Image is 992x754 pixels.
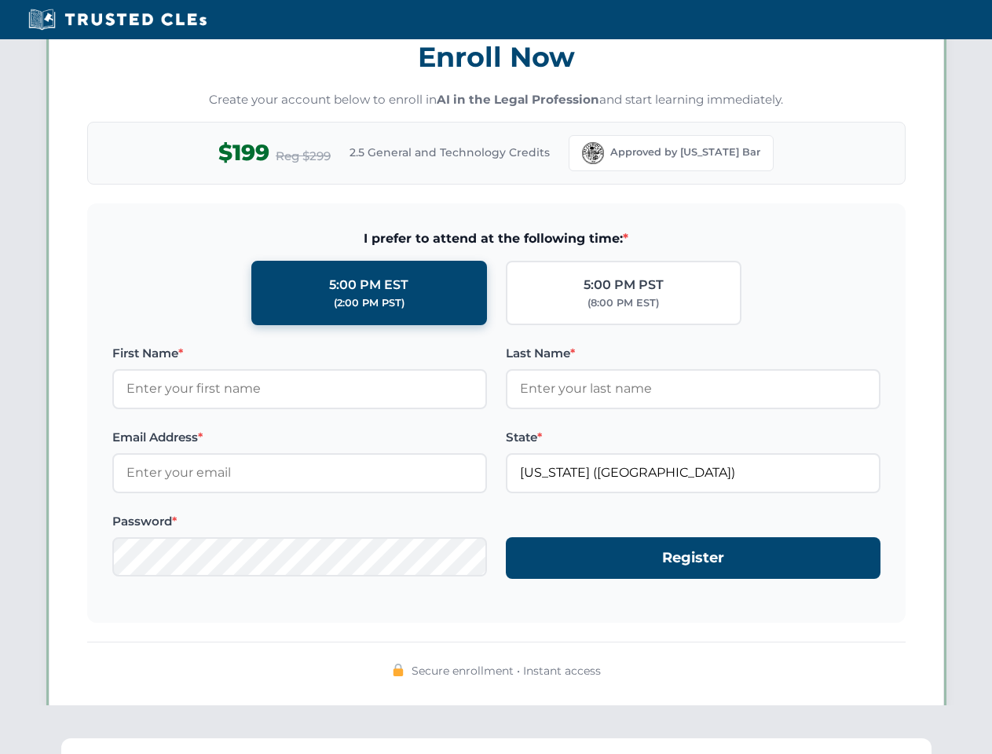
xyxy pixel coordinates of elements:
[412,662,601,679] span: Secure enrollment • Instant access
[218,135,269,170] span: $199
[350,144,550,161] span: 2.5 General and Technology Credits
[392,664,404,676] img: 🔒
[112,428,487,447] label: Email Address
[506,369,880,408] input: Enter your last name
[112,344,487,363] label: First Name
[506,453,880,492] input: Florida (FL)
[610,145,760,160] span: Approved by [US_STATE] Bar
[506,428,880,447] label: State
[112,453,487,492] input: Enter your email
[87,91,906,109] p: Create your account below to enroll in and start learning immediately.
[437,92,599,107] strong: AI in the Legal Profession
[24,8,211,31] img: Trusted CLEs
[506,537,880,579] button: Register
[334,295,404,311] div: (2:00 PM PST)
[112,229,880,249] span: I prefer to attend at the following time:
[506,344,880,363] label: Last Name
[112,369,487,408] input: Enter your first name
[87,32,906,82] h3: Enroll Now
[588,295,659,311] div: (8:00 PM EST)
[584,275,664,295] div: 5:00 PM PST
[329,275,408,295] div: 5:00 PM EST
[582,142,604,164] img: Florida Bar
[276,147,331,166] span: Reg $299
[112,512,487,531] label: Password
